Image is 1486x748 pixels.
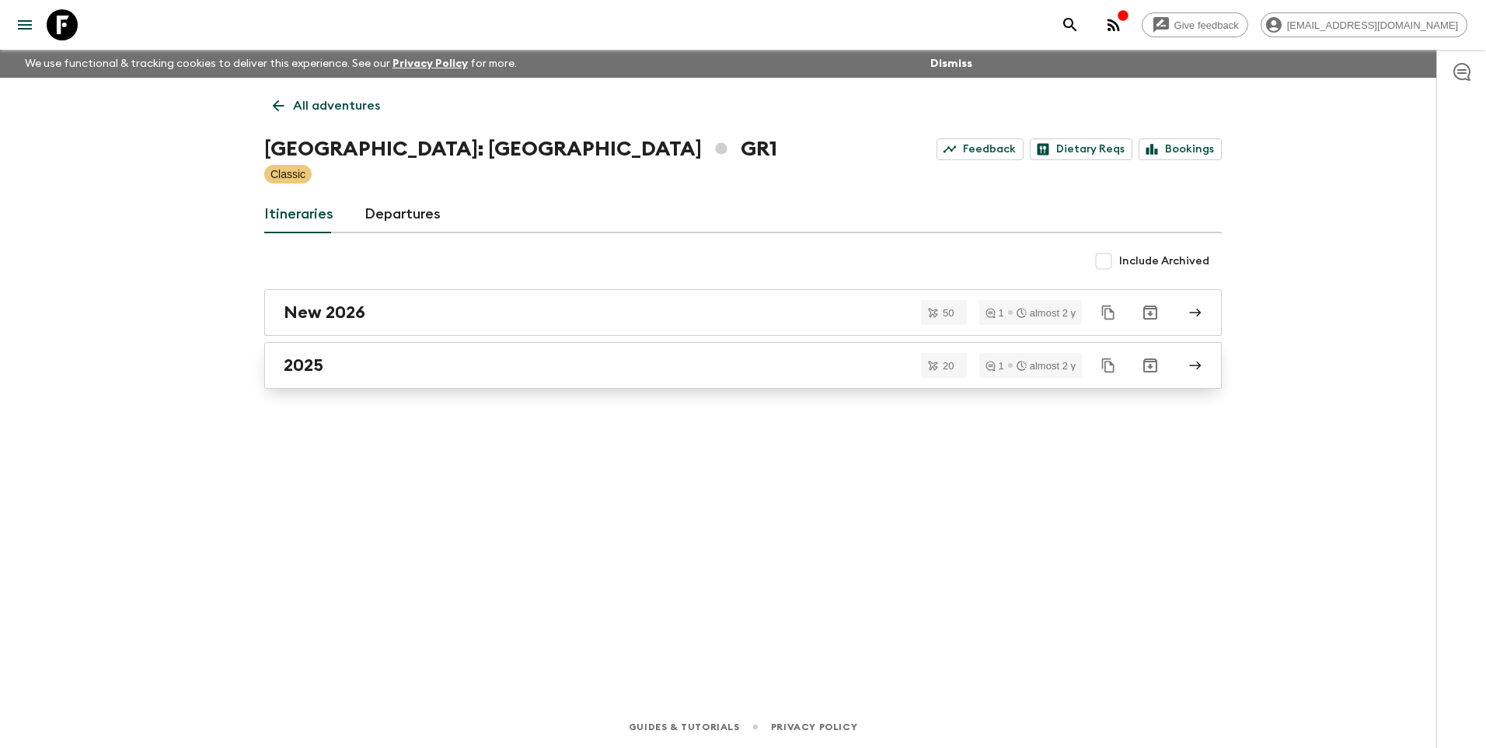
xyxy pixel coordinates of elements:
[392,58,468,69] a: Privacy Policy
[1094,299,1122,327] button: Duplicate
[1094,351,1122,379] button: Duplicate
[293,96,380,115] p: All adventures
[19,50,523,78] p: We use functional & tracking cookies to deliver this experience. See our for more.
[1135,297,1166,328] button: Archive
[1278,19,1467,31] span: [EMAIL_ADDRESS][DOMAIN_NAME]
[1119,253,1209,269] span: Include Archived
[629,718,740,736] a: Guides & Tutorials
[264,196,333,233] a: Itineraries
[9,9,40,40] button: menu
[1017,308,1076,318] div: almost 2 y
[1261,12,1467,37] div: [EMAIL_ADDRESS][DOMAIN_NAME]
[1017,361,1076,371] div: almost 2 y
[1055,9,1086,40] button: search adventures
[270,166,305,182] p: Classic
[284,302,365,323] h2: New 2026
[985,308,1004,318] div: 1
[926,53,976,75] button: Dismiss
[1139,138,1222,160] a: Bookings
[264,289,1222,336] a: New 2026
[264,342,1222,389] a: 2025
[933,361,963,371] span: 20
[1030,138,1132,160] a: Dietary Reqs
[365,196,441,233] a: Departures
[1142,12,1248,37] a: Give feedback
[933,308,963,318] span: 50
[985,361,1004,371] div: 1
[1135,350,1166,381] button: Archive
[264,90,389,121] a: All adventures
[264,134,777,165] h1: [GEOGRAPHIC_DATA]: [GEOGRAPHIC_DATA] GR1
[1166,19,1247,31] span: Give feedback
[771,718,857,736] a: Privacy Policy
[284,355,323,376] h2: 2025
[937,138,1024,160] a: Feedback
